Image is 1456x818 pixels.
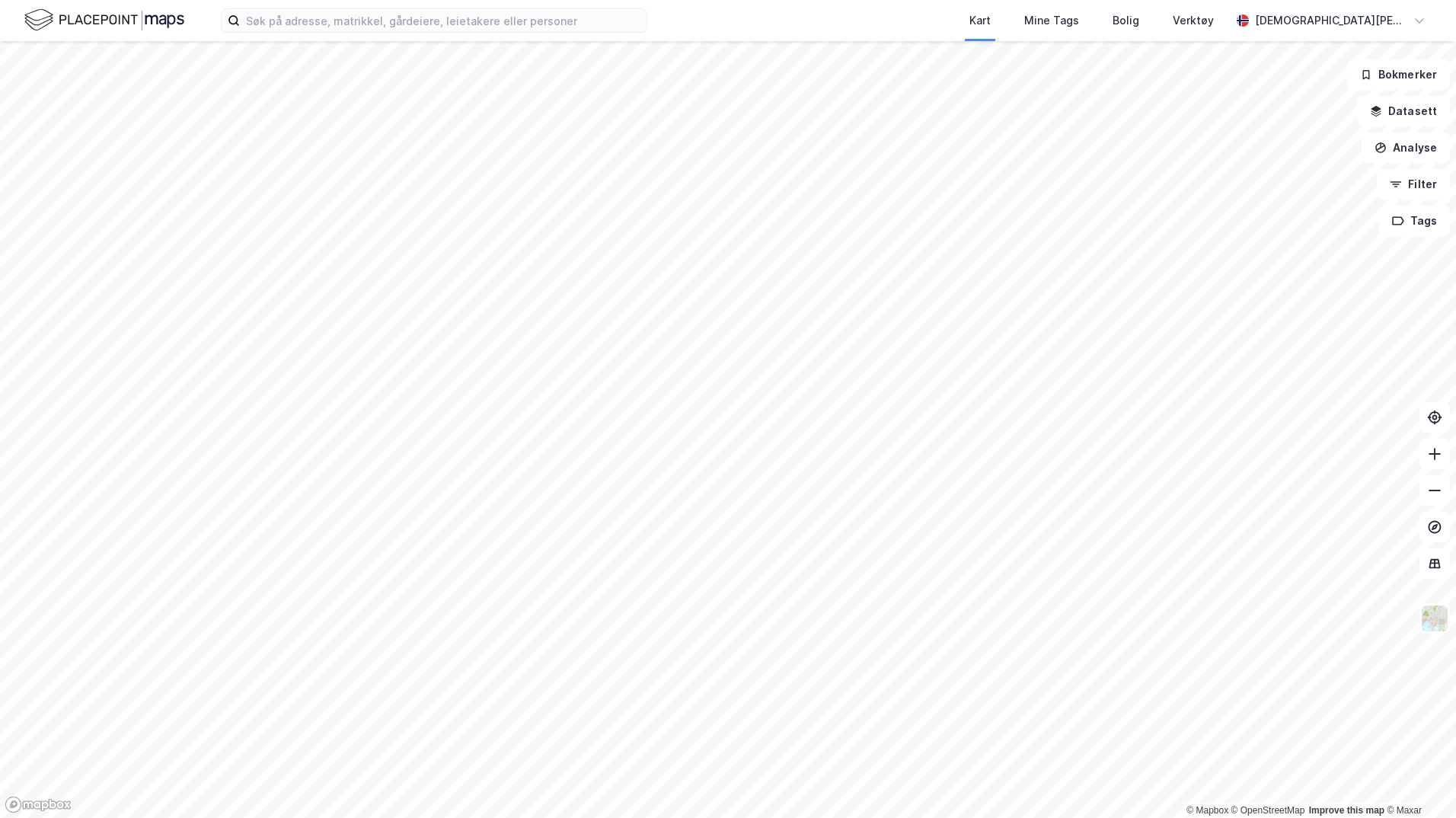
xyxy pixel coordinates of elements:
[1231,805,1305,816] a: OpenStreetMap
[1379,206,1450,236] button: Tags
[1420,604,1449,633] img: Z
[5,796,72,813] a: Mapbox homepage
[1377,169,1450,200] button: Filter
[1186,805,1228,816] a: Mapbox
[1255,11,1407,30] div: [DEMOGRAPHIC_DATA][PERSON_NAME]
[1173,11,1214,30] div: Verktøy
[969,11,991,30] div: Kart
[240,9,647,32] input: Søk på adresse, matrikkel, gårdeiere, leietakere eller personer
[1024,11,1079,30] div: Mine Tags
[1357,96,1450,126] button: Datasett
[24,7,184,34] img: logo.f888ab2527a4732fd821a326f86c7f29.svg
[1347,59,1450,90] button: Bokmerker
[1113,11,1139,30] div: Bolig
[1362,133,1450,163] button: Analyse
[1380,745,1456,818] iframe: Chat Widget
[1309,805,1384,816] a: Improve this map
